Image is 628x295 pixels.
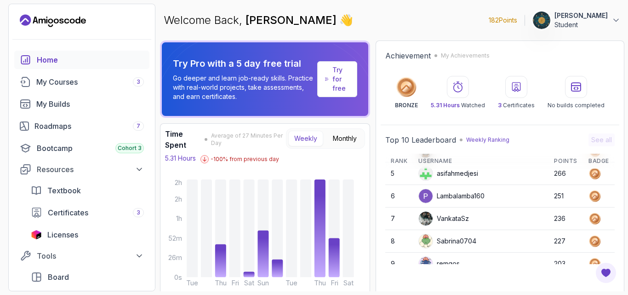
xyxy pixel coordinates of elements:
span: Board [48,272,69,283]
a: textbook [25,181,149,200]
div: Home [37,54,144,65]
p: 5.31 Hours [165,154,196,163]
td: 227 [548,230,583,253]
p: Certificates [498,102,535,109]
button: user profile image[PERSON_NAME]Student [532,11,621,29]
span: Average of 27 Minutes Per Day [211,132,286,147]
div: Roadmaps [34,121,144,132]
td: 203 [548,253,583,275]
a: builds [14,95,149,113]
div: Resources [37,164,144,175]
button: Monthly [327,131,363,146]
tspan: 1h [176,214,182,223]
a: Landing page [20,13,86,28]
img: user profile image [533,12,550,29]
h3: Time Spent [165,128,202,150]
p: No builds completed [548,102,605,109]
img: jetbrains icon [31,230,42,239]
div: Lambalamba160 [418,189,485,203]
p: Welcome Back, [164,13,353,28]
td: 251 [548,185,583,208]
div: My Builds [36,98,144,110]
button: Weekly [288,131,323,146]
span: 7 [137,122,140,130]
div: Bootcamp [37,143,144,154]
button: See all [588,133,615,146]
div: VankataSz [418,211,469,226]
a: Try for free [332,65,349,93]
p: Student [554,20,608,29]
div: Tools [37,250,144,261]
p: Go deeper and learn job-ready skills. Practice with real-world projects, take assessments, and ea... [173,74,314,101]
img: default monster avatar [419,234,433,248]
p: [PERSON_NAME] [554,11,608,20]
th: Points [548,154,583,169]
p: 182 Points [489,16,517,25]
td: 266 [548,162,583,185]
tspan: 0s [174,273,182,282]
a: board [25,268,149,286]
tspan: Sat [244,279,254,287]
div: remgos [418,256,460,271]
img: user profile image [419,167,433,180]
tspan: 2h [175,195,182,203]
td: 236 [548,208,583,230]
tspan: Sat [343,279,354,287]
span: 3 [137,78,140,86]
p: BRONZE [395,102,418,109]
th: Badge [583,154,615,169]
span: Certificates [48,207,88,218]
span: 3 [498,102,502,109]
span: Cohort 3 [118,145,142,152]
a: home [14,51,149,69]
td: 8 [385,230,413,253]
div: asifahmedjesi [418,166,478,181]
h2: Top 10 Leaderboard [385,134,456,145]
tspan: Fri [231,279,239,287]
a: Try for free [317,61,357,97]
span: [PERSON_NAME] [245,13,339,27]
p: My Achievements [441,52,490,59]
p: Weekly Ranking [466,136,509,144]
tspan: Tue [186,279,198,287]
div: Sabrina0704 [418,234,476,249]
a: courses [14,73,149,91]
tspan: Sun [257,279,269,287]
span: 👋 [337,11,357,30]
a: licenses [25,226,149,244]
h2: Achievement [385,50,431,61]
button: Resources [14,161,149,178]
tspan: 52m [168,234,182,243]
th: Rank [385,154,413,169]
td: 6 [385,185,413,208]
p: Try Pro with a 5 day free trial [173,57,314,70]
tspan: Thu [215,279,227,287]
button: Tools [14,248,149,264]
div: My Courses [36,76,144,87]
tspan: 26m [168,254,182,262]
img: default monster avatar [419,257,433,271]
tspan: Thu [314,279,326,287]
img: user profile image [419,212,433,226]
td: 5 [385,162,413,185]
span: Textbook [47,185,81,196]
td: 9 [385,253,413,275]
p: Watched [431,102,485,109]
a: bootcamp [14,139,149,157]
a: roadmaps [14,117,149,135]
tspan: Fri [331,279,338,287]
p: -100 % from previous day [211,156,279,163]
span: 3 [137,209,140,216]
img: user profile image [419,189,433,203]
span: 5.31 Hours [431,102,460,109]
td: 7 [385,208,413,230]
button: Open Feedback Button [595,262,617,284]
a: certificates [25,203,149,222]
tspan: Tue [285,279,297,287]
span: Licenses [47,229,78,240]
th: Username [413,154,548,169]
tspan: 2h [175,179,182,187]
